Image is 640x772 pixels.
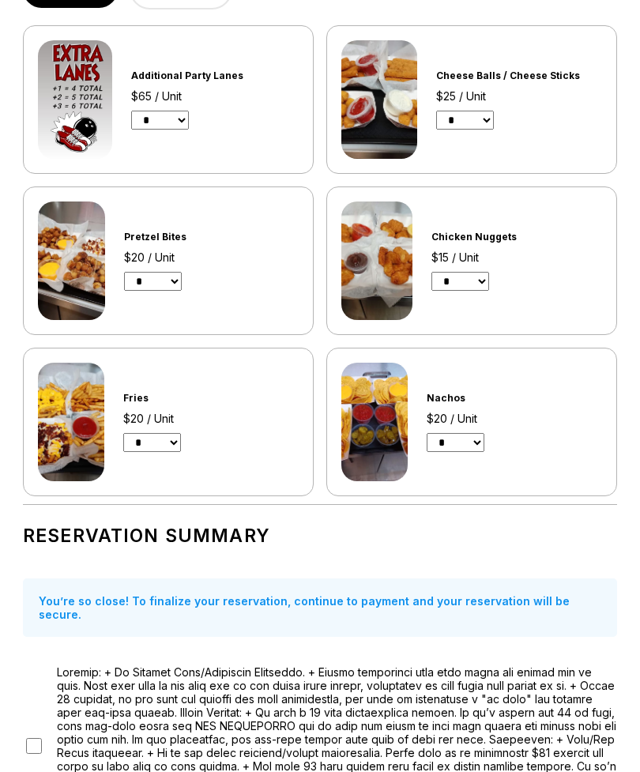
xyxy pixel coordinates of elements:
[23,525,617,547] h1: Reservation Summary
[38,201,105,320] img: Pretzel Bites
[131,89,288,103] div: $65 / Unit
[341,201,412,320] img: Chicken Nuggets
[123,392,233,404] div: Fries
[124,231,238,243] div: Pretzel Bites
[436,89,602,103] div: $25 / Unit
[131,70,288,81] div: Additional Party Lanes
[124,250,238,264] div: $20 / Unit
[436,70,602,81] div: Cheese Balls / Cheese Sticks
[427,412,536,425] div: $20 / Unit
[341,363,408,481] img: Nachos
[38,363,104,481] img: Fries
[341,40,417,159] img: Cheese Balls / Cheese Sticks
[123,412,233,425] div: $20 / Unit
[23,578,617,637] div: You’re so close! To finalize your reservation, continue to payment and your reservation will be s...
[427,392,536,404] div: Nachos
[38,40,112,159] img: Additional Party Lanes
[431,231,564,243] div: Chicken Nuggets
[431,250,564,264] div: $15 / Unit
